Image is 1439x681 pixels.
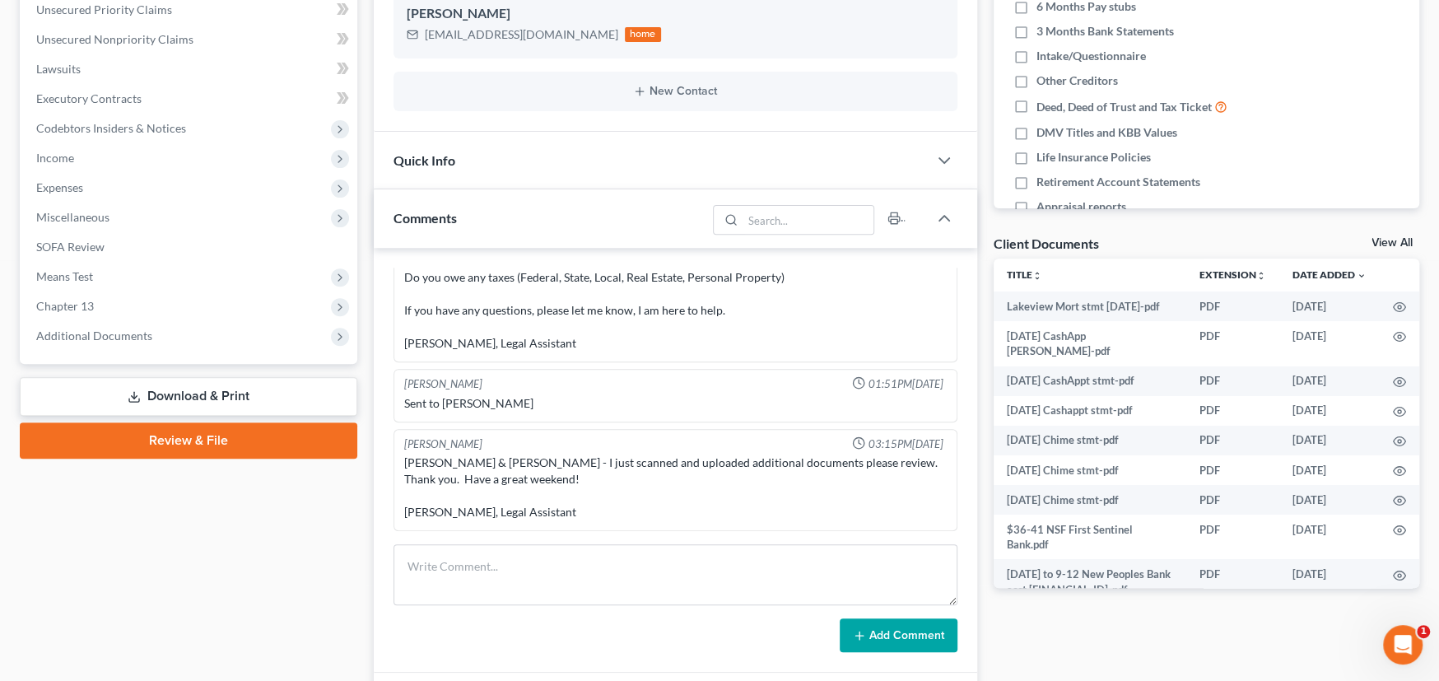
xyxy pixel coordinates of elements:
span: 03:15PM[DATE] [869,436,943,452]
td: $36-41 NSF First Sentinel Bank.pdf [994,515,1187,560]
td: [DATE] [1279,485,1380,515]
div: [EMAIL_ADDRESS][DOMAIN_NAME] [425,26,618,43]
td: [DATE] Chime stmt-pdf [994,455,1187,485]
span: Appraisal reports [1036,198,1126,215]
td: PDF [1186,426,1279,455]
i: unfold_more [1256,271,1266,281]
span: 3 Months Bank Statements [1036,23,1174,40]
td: PDF [1186,515,1279,560]
i: expand_more [1357,271,1367,281]
a: Executory Contracts [23,84,357,114]
td: [DATE] [1279,426,1380,455]
span: Miscellaneous [36,210,109,224]
span: 1 [1417,625,1430,638]
td: PDF [1186,455,1279,485]
a: Extensionunfold_more [1199,268,1266,281]
span: Retirement Account Statements [1036,174,1200,190]
td: [DATE] Chime stmt-pdf [994,426,1187,455]
td: PDF [1186,321,1279,366]
td: [DATE] Chime stmt-pdf [994,485,1187,515]
span: Expenses [36,180,83,194]
a: Date Added expand_more [1292,268,1367,281]
i: unfold_more [1032,271,1042,281]
td: [DATE] [1279,515,1380,560]
input: Search... [743,206,873,234]
a: View All [1371,237,1413,249]
div: [PERSON_NAME] [404,436,482,452]
span: Executory Contracts [36,91,142,105]
a: Review & File [20,422,357,459]
span: Codebtors Insiders & Notices [36,121,186,135]
span: Quick Info [394,152,455,168]
span: DMV Titles and KBB Values [1036,124,1177,141]
span: Intake/Questionnaire [1036,48,1146,64]
div: home [625,27,661,42]
a: SOFA Review [23,232,357,262]
button: New Contact [407,85,944,98]
span: Unsecured Nonpriority Claims [36,32,193,46]
td: PDF [1186,559,1279,604]
div: [PERSON_NAME] & [PERSON_NAME] - I just scanned and uploaded additional documents please review. T... [404,455,947,520]
td: PDF [1186,485,1279,515]
td: PDF [1186,396,1279,426]
span: Additional Documents [36,329,152,343]
td: PDF [1186,366,1279,396]
span: 01:51PM[DATE] [869,376,943,392]
span: Lawsuits [36,62,81,76]
span: Life Insurance Policies [1036,149,1151,166]
span: Other Creditors [1036,72,1118,89]
td: [DATE] [1279,396,1380,426]
td: [DATE] [1279,366,1380,396]
div: Sent to [PERSON_NAME] [404,395,947,412]
td: Lakeview Mort stmt [DATE]-pdf [994,292,1187,321]
span: Means Test [36,269,93,283]
div: [PERSON_NAME] [404,376,482,392]
td: [DATE] [1279,292,1380,321]
td: [DATE] Cashappt stmt-pdf [994,396,1187,426]
iframe: Intercom live chat [1383,625,1423,665]
div: Client Documents [994,235,1099,252]
td: PDF [1186,292,1279,321]
span: SOFA Review [36,240,105,254]
a: Titleunfold_more [1007,268,1042,281]
span: Unsecured Priority Claims [36,2,172,16]
span: Chapter 13 [36,299,94,313]
td: [DATE] [1279,321,1380,366]
td: [DATE] CashApp [PERSON_NAME]-pdf [994,321,1187,366]
td: [DATE] to 9-12 New Peoples Bank acct [FINANCIAL_ID]-pdf [994,559,1187,604]
button: Add Comment [840,618,957,653]
a: Unsecured Nonpriority Claims [23,25,357,54]
a: Lawsuits [23,54,357,84]
td: [DATE] [1279,559,1380,604]
div: [PERSON_NAME] [407,4,944,24]
span: Income [36,151,74,165]
td: [DATE] [1279,455,1380,485]
span: Deed, Deed of Trust and Tax Ticket [1036,99,1212,115]
td: [DATE] CashAppt stmt-pdf [994,366,1187,396]
span: Comments [394,210,457,226]
a: Download & Print [20,377,357,416]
